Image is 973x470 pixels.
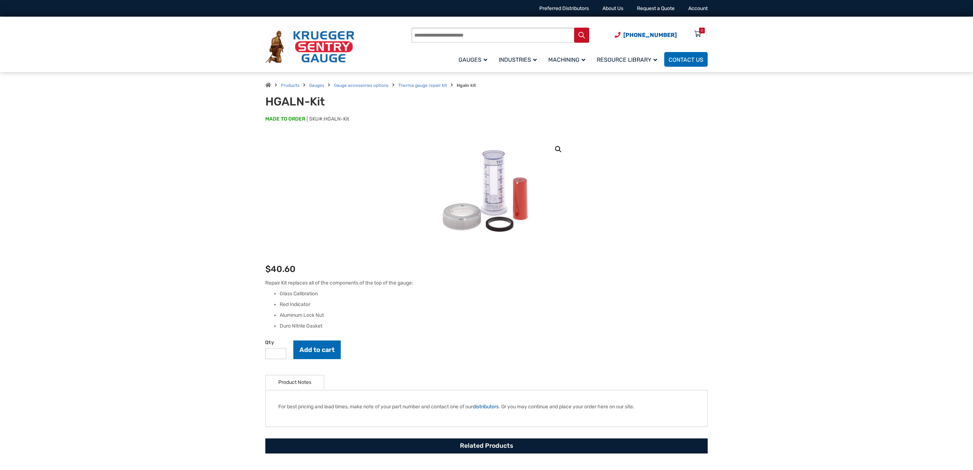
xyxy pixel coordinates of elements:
[265,264,295,274] bdi: 40.60
[473,404,499,410] a: distributors
[280,323,708,330] li: Duro Nitrile Gasket
[265,438,708,453] h2: Related Products
[281,83,299,88] a: Products
[278,375,311,389] a: Product Notes
[615,30,677,39] a: Phone Number (920) 434-8860
[280,290,708,297] li: Glass Calibration
[280,312,708,319] li: Aluminum Lock Nut
[664,52,708,67] a: Contact Us
[265,348,286,359] input: Product quantity
[499,56,537,63] span: Industries
[309,83,324,88] a: Gauges
[669,56,703,63] span: Contact Us
[552,143,565,156] a: View full-screen image gallery
[454,51,494,68] a: Gauges
[494,51,544,68] a: Industries
[293,340,341,359] button: Add to cart
[334,83,388,88] a: Gauge accessories options
[280,301,708,308] li: Red Indicator
[457,83,476,88] strong: Hgaln kit
[592,51,664,68] a: Resource Library
[278,403,695,410] p: For best pricing and lead times, make note of your part number and contact one of our . Or you ma...
[324,116,349,122] span: HGALN-Kit
[307,116,349,122] span: SKU#:
[539,5,589,11] a: Preferred Distributors
[265,116,305,123] span: MADE TO ORDER
[544,51,592,68] a: Machining
[688,5,708,11] a: Account
[458,56,487,63] span: Gauges
[623,32,677,38] span: [PHONE_NUMBER]
[265,279,708,287] p: Repair Kit replaces all of the components of the top of the gauge:
[548,56,585,63] span: Machining
[602,5,623,11] a: About Us
[637,5,675,11] a: Request a Quote
[265,264,271,274] span: $
[701,28,703,33] div: 0
[265,95,442,108] h1: HGALN-Kit
[597,56,657,63] span: Resource Library
[398,83,447,88] a: Therma gauge repair kit
[265,30,354,64] img: Krueger Sentry Gauge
